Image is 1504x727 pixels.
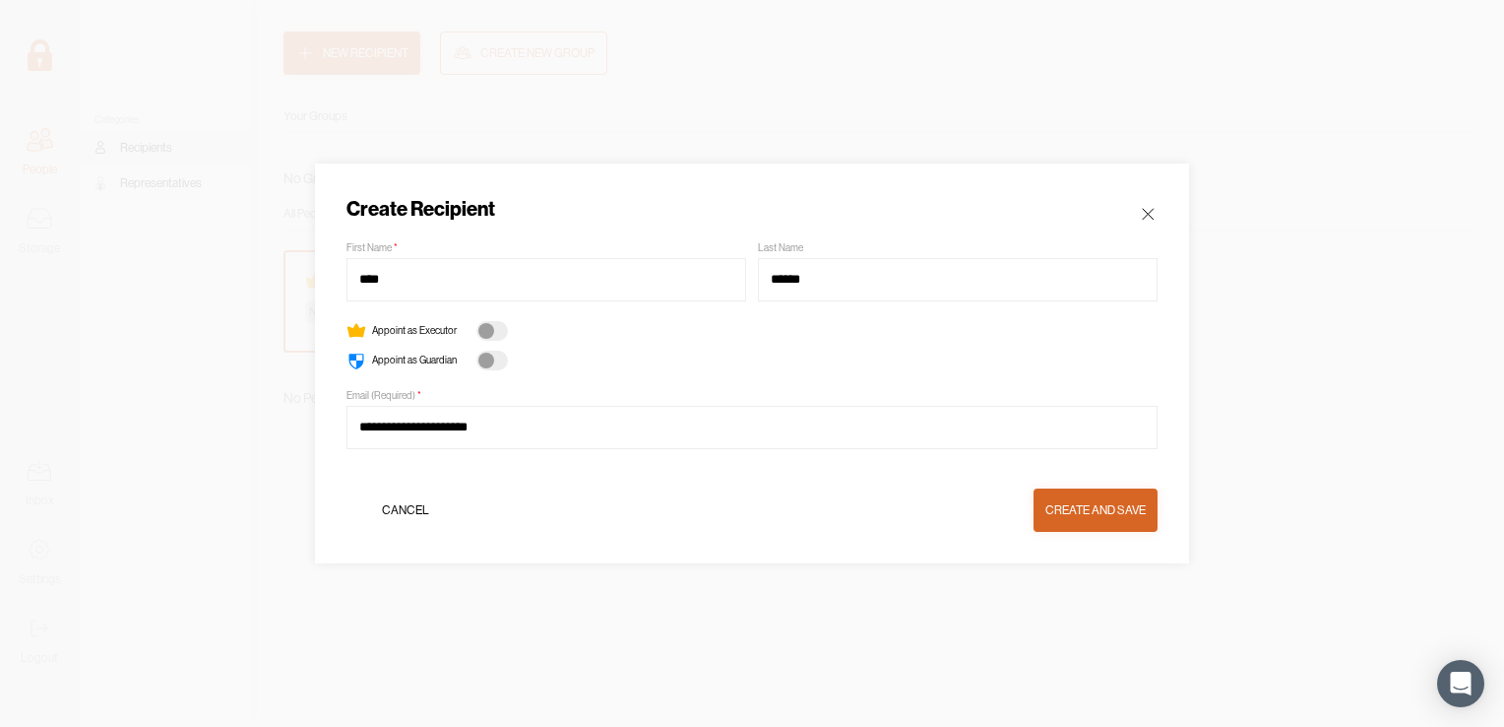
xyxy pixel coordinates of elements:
[382,500,429,520] div: Cancel
[346,195,495,223] div: Create Recipient
[1045,500,1146,520] div: Create and Save
[372,355,457,366] div: Appoint as Guardian
[346,390,421,402] div: Email (Required)
[346,489,465,532] button: Cancel
[1034,489,1158,532] button: Create and Save
[346,242,398,254] div: First Name
[758,242,803,254] div: Last Name
[372,325,457,337] div: Appoint as Executor
[1437,660,1484,707] div: Open Intercom Messenger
